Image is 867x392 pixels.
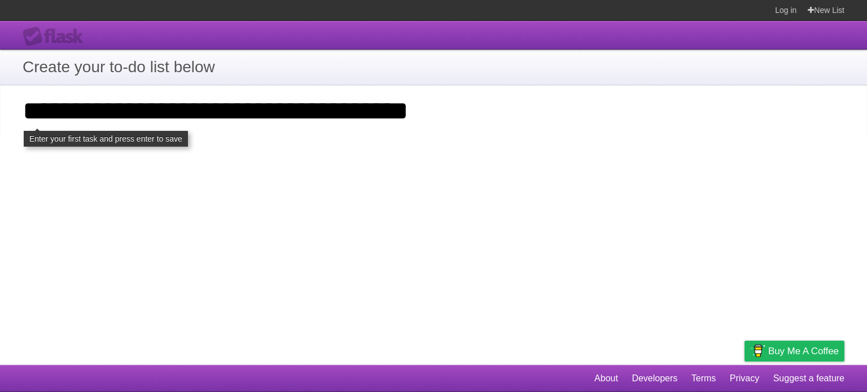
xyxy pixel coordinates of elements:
img: Buy me a coffee [750,341,765,360]
a: Developers [632,368,677,389]
a: Terms [691,368,716,389]
span: Buy me a coffee [768,341,839,361]
h1: Create your to-do list below [23,55,844,79]
a: About [594,368,618,389]
a: Suggest a feature [773,368,844,389]
a: Buy me a coffee [745,341,844,362]
a: Privacy [730,368,759,389]
div: Flask [23,27,90,47]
